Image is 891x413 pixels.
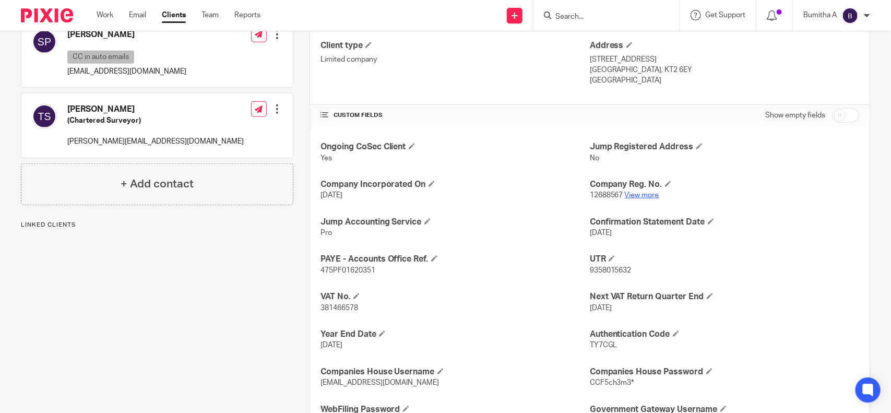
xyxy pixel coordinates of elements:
h4: Address [590,40,859,51]
p: [PERSON_NAME][EMAIL_ADDRESS][DOMAIN_NAME] [67,136,244,147]
h4: Ongoing CoSec Client [320,141,590,152]
h4: UTR [590,254,859,265]
span: [DATE] [320,192,342,199]
img: svg%3E [32,29,57,54]
h4: Companies House Password [590,367,859,377]
span: No [590,155,599,162]
h4: Confirmation Statement Date [590,217,859,228]
h4: [PERSON_NAME] [67,104,244,115]
h4: Company Incorporated On [320,179,590,190]
a: View more [625,192,659,199]
h4: Year End Date [320,329,590,340]
h4: Company Reg. No. [590,179,859,190]
span: 475PF01620351 [320,267,375,274]
p: [GEOGRAPHIC_DATA] [590,75,859,86]
a: Reports [234,10,260,20]
a: Team [201,10,219,20]
h4: Authentication Code [590,329,859,340]
img: svg%3E [32,104,57,129]
h4: Companies House Username [320,367,590,377]
span: TY7CGL [590,341,617,349]
span: [DATE] [590,229,612,237]
a: Email [129,10,146,20]
a: Clients [162,10,186,20]
span: 9358015632 [590,267,632,274]
span: Pro [320,229,332,237]
label: Show empty fields [765,110,825,121]
h4: Jump Accounting Service [320,217,590,228]
p: Linked clients [21,221,293,229]
h4: PAYE - Accounts Office Ref. [320,254,590,265]
a: Work [97,10,113,20]
span: CCF5ch3m3* [590,379,634,386]
span: Get Support [705,11,745,19]
span: 381466578 [320,304,358,312]
h4: [PERSON_NAME] [67,29,186,40]
h4: Client type [320,40,590,51]
h4: + Add contact [121,176,194,192]
span: Yes [320,155,332,162]
h5: (Chartered Surveyor) [67,115,244,126]
h4: CUSTOM FIELDS [320,111,590,120]
p: [STREET_ADDRESS] [590,54,859,65]
h4: Next VAT Return Quarter End [590,291,859,302]
p: CC in auto emails [67,51,134,64]
p: Limited company [320,54,590,65]
img: Pixie [21,8,73,22]
h4: VAT No. [320,291,590,302]
img: svg%3E [842,7,859,24]
p: [GEOGRAPHIC_DATA], KT2 6EY [590,65,859,75]
p: [EMAIL_ADDRESS][DOMAIN_NAME] [67,66,186,77]
span: 12688567 [590,192,623,199]
p: Bumitha A [803,10,837,20]
h4: Jump Registered Address [590,141,859,152]
span: [DATE] [590,304,612,312]
span: [EMAIL_ADDRESS][DOMAIN_NAME] [320,379,439,386]
span: [DATE] [320,341,342,349]
input: Search [554,13,648,22]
